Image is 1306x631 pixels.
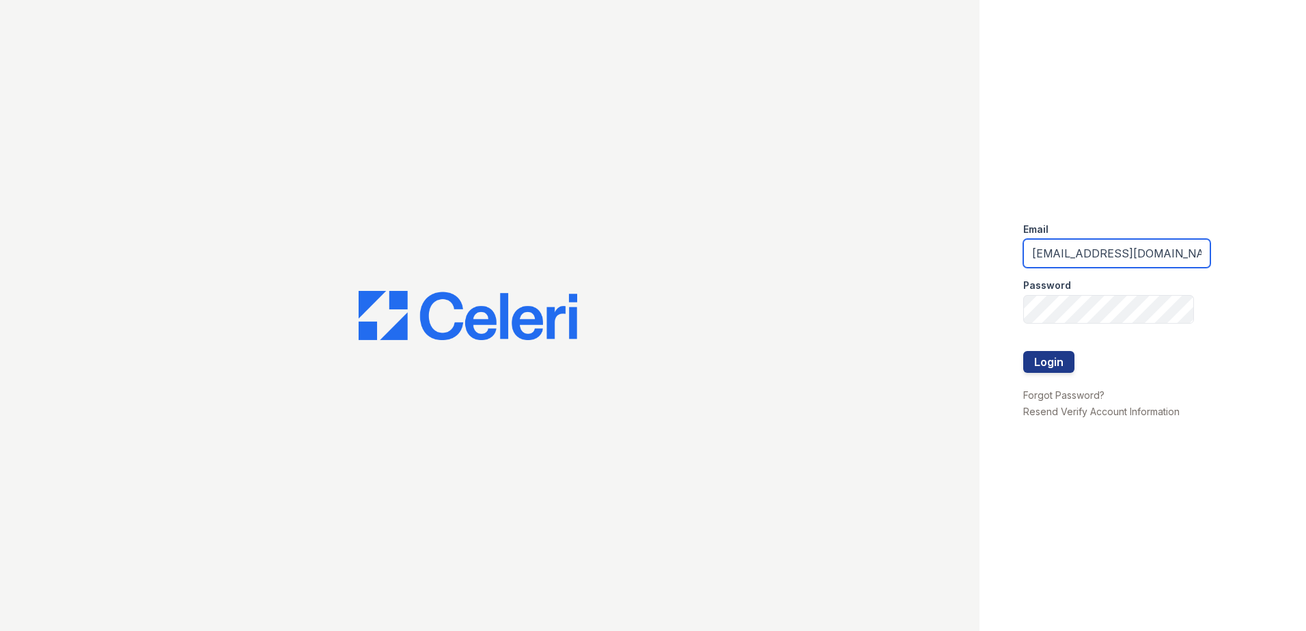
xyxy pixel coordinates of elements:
[1023,279,1071,292] label: Password
[1023,351,1074,373] button: Login
[359,291,577,340] img: CE_Logo_Blue-a8612792a0a2168367f1c8372b55b34899dd931a85d93a1a3d3e32e68fde9ad4.png
[1023,223,1048,236] label: Email
[1023,389,1104,401] a: Forgot Password?
[1023,406,1180,417] a: Resend Verify Account Information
